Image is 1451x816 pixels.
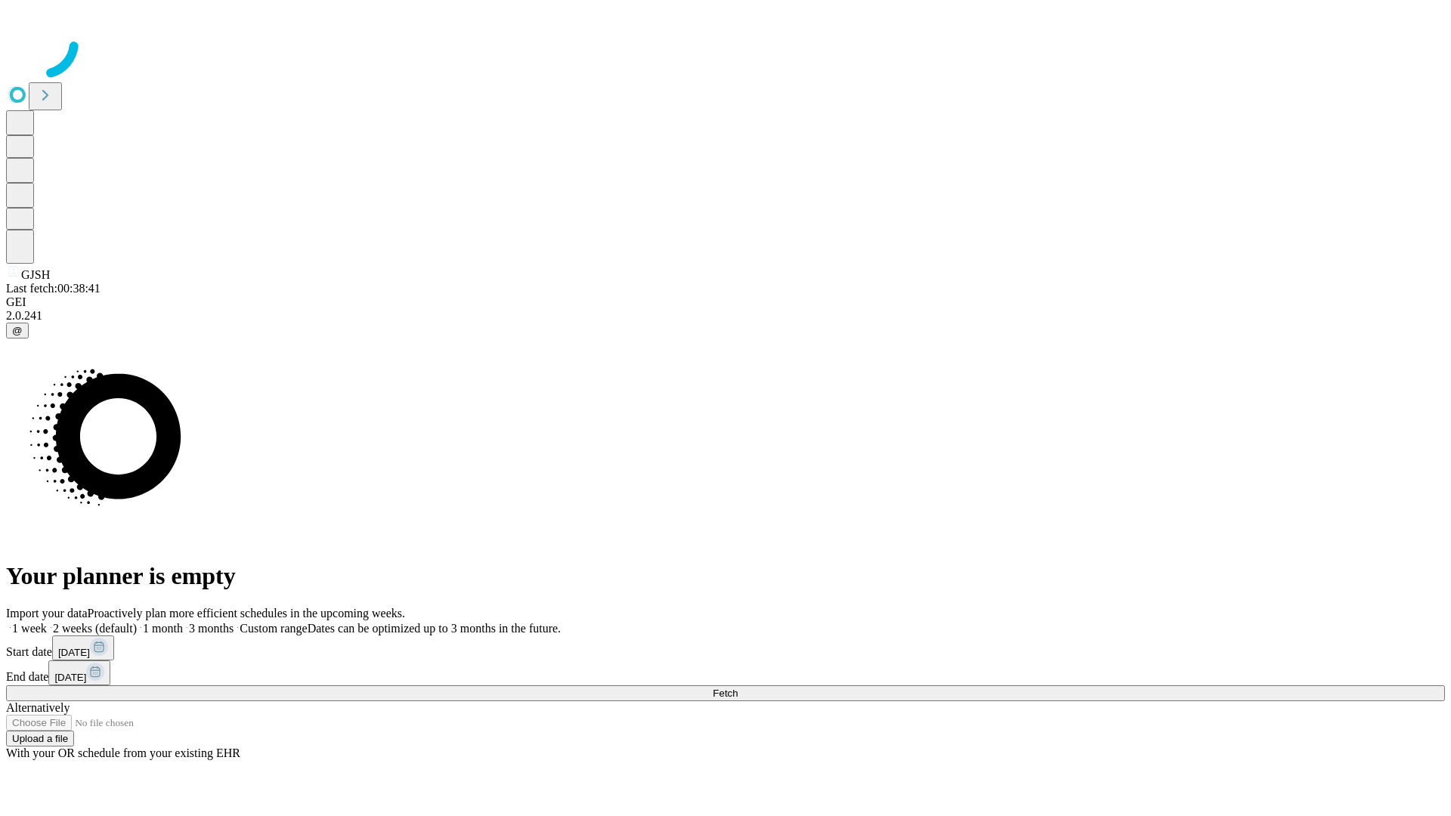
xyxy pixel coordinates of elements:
[6,607,88,620] span: Import your data
[143,622,183,635] span: 1 month
[6,731,74,746] button: Upload a file
[6,660,1445,685] div: End date
[6,323,29,338] button: @
[6,635,1445,660] div: Start date
[53,622,137,635] span: 2 weeks (default)
[58,647,90,658] span: [DATE]
[6,562,1445,590] h1: Your planner is empty
[6,701,70,714] span: Alternatively
[6,295,1445,309] div: GEI
[54,672,86,683] span: [DATE]
[48,660,110,685] button: [DATE]
[6,282,101,295] span: Last fetch: 00:38:41
[6,685,1445,701] button: Fetch
[12,325,23,336] span: @
[12,622,47,635] span: 1 week
[240,622,307,635] span: Custom range
[21,268,50,281] span: GJSH
[6,309,1445,323] div: 2.0.241
[189,622,234,635] span: 3 months
[713,688,738,699] span: Fetch
[6,746,240,759] span: With your OR schedule from your existing EHR
[88,607,405,620] span: Proactively plan more efficient schedules in the upcoming weeks.
[52,635,114,660] button: [DATE]
[308,622,561,635] span: Dates can be optimized up to 3 months in the future.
